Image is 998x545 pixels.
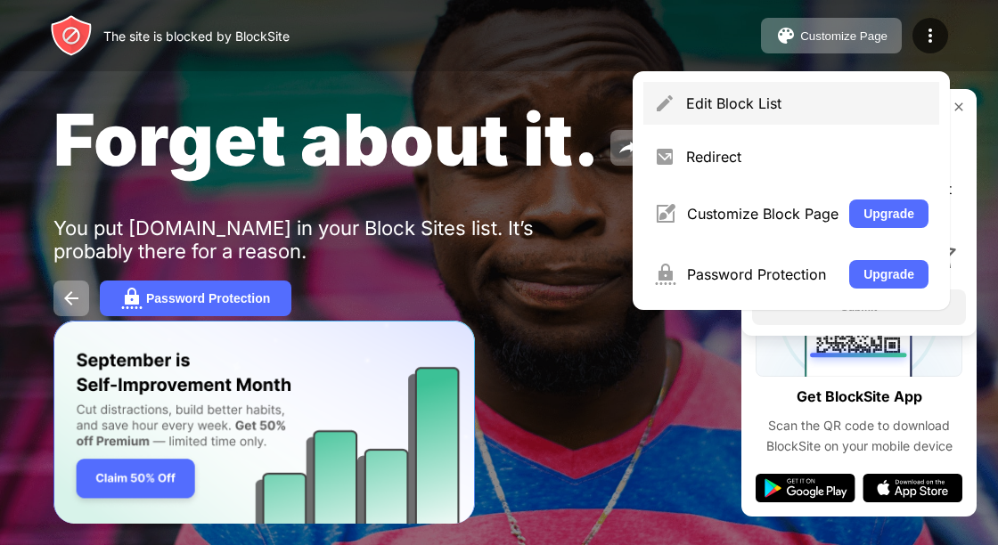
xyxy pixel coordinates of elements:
div: Password Protection [146,291,270,305]
div: You put [DOMAIN_NAME] in your Block Sites list. It’s probably there for a reason. [53,216,604,263]
iframe: Banner [53,321,475,525]
img: menu-password.svg [654,264,676,285]
img: menu-icon.svg [920,25,941,46]
div: Redirect [686,148,928,166]
div: The site is blocked by BlockSite [103,28,290,44]
img: pallet.svg [775,25,797,46]
button: Upgrade [849,199,928,228]
img: app-store.svg [863,474,962,502]
button: Password Protection [100,281,291,316]
img: menu-redirect.svg [654,146,675,167]
div: Password Protection [687,265,838,283]
img: menu-customize.svg [654,203,676,224]
div: Customize Page [800,29,888,43]
img: header-logo.svg [50,14,93,57]
button: Upgrade [849,260,928,289]
button: Customize Page [761,18,902,53]
img: share.svg [618,137,639,159]
div: Scan the QR code to download BlockSite on your mobile device [756,416,962,456]
img: menu-pencil.svg [654,93,675,114]
img: rate-us-close.svg [952,100,966,114]
img: password.svg [121,288,143,309]
span: Forget about it. [53,96,600,183]
div: Customize Block Page [687,205,838,223]
div: Edit Block List [686,94,928,112]
img: google-play.svg [756,474,855,502]
img: back.svg [61,288,82,309]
